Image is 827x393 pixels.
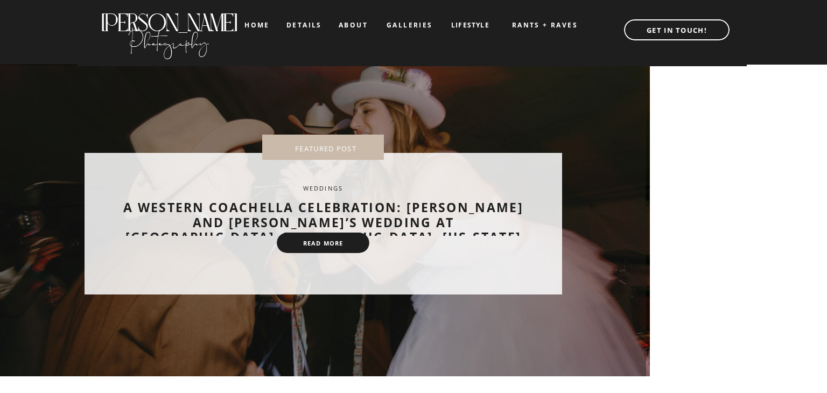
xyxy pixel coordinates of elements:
[291,240,355,247] a: read more
[100,9,238,26] a: [PERSON_NAME]
[647,25,707,35] b: GET IN TOUCH!
[123,199,523,245] a: A Western Coachella Celebration: [PERSON_NAME] and [PERSON_NAME]’s Wedding at [GEOGRAPHIC_DATA], ...
[613,23,740,34] a: GET IN TOUCH!
[303,184,344,192] a: Weddings
[286,22,322,28] a: details
[100,21,238,57] a: Photography
[387,22,431,29] a: galleries
[443,22,497,29] a: LIFESTYLE
[502,22,588,29] a: RANTS + RAVES
[244,22,270,29] a: home
[339,22,367,29] a: about
[279,145,372,150] nav: FEATURED POST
